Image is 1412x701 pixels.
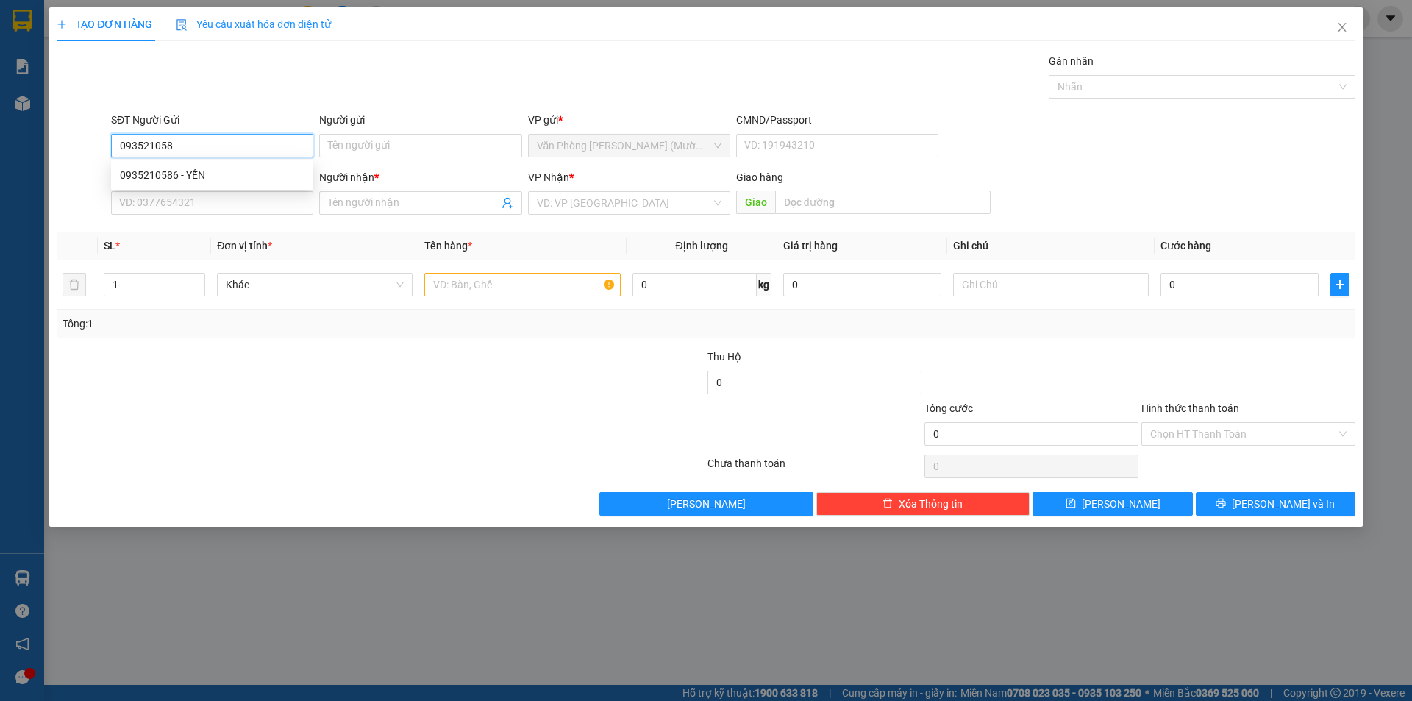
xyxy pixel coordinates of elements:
span: Xóa Thông tin [899,496,963,512]
span: Khác [226,274,404,296]
div: Tổng: 1 [63,316,545,332]
span: delete [883,498,893,510]
span: Cước hàng [1160,240,1211,252]
input: 0 [783,273,941,296]
button: plus [1330,273,1349,296]
button: save[PERSON_NAME] [1033,492,1192,516]
span: [PERSON_NAME] [667,496,746,512]
button: [PERSON_NAME] [599,492,813,516]
button: deleteXóa Thông tin [816,492,1030,516]
th: Ghi chú [947,232,1155,260]
span: kg [757,273,771,296]
div: 0935210586 - YẾN [111,163,313,187]
span: [PERSON_NAME] và In [1232,496,1335,512]
span: SL [104,240,115,252]
img: logo.jpg [18,18,92,92]
span: plus [57,19,67,29]
span: user-add [502,197,513,209]
span: [PERSON_NAME] [1082,496,1160,512]
span: plus [1331,279,1349,291]
span: Giá trị hàng [783,240,838,252]
span: Định lượng [676,240,728,252]
li: (c) 2017 [124,70,202,88]
span: Đơn vị tính [217,240,272,252]
input: Ghi Chú [953,273,1149,296]
span: Giao [736,191,775,214]
label: Gán nhãn [1049,55,1094,67]
span: Tổng cước [924,402,973,414]
input: VD: Bàn, Ghế [424,273,620,296]
b: [PERSON_NAME] [18,95,83,164]
span: Tên hàng [424,240,472,252]
div: Người gửi [319,112,521,128]
img: icon [176,19,188,31]
button: printer[PERSON_NAME] và In [1196,492,1355,516]
button: delete [63,273,86,296]
button: Close [1322,7,1363,49]
b: BIÊN NHẬN GỬI HÀNG [95,21,141,116]
div: VP gửi [528,112,730,128]
span: Thu Hộ [707,351,741,363]
span: Yêu cầu xuất hóa đơn điện tử [176,18,331,30]
div: 0935210586 - YẾN [120,167,304,183]
span: TẠO ĐƠN HÀNG [57,18,152,30]
span: Văn Phòng Trần Phú (Mường Thanh) [537,135,721,157]
span: save [1066,498,1076,510]
div: Người nhận [319,169,521,185]
span: VP Nhận [528,171,569,183]
span: close [1336,21,1348,33]
img: logo.jpg [160,18,195,54]
div: SĐT Người Gửi [111,112,313,128]
b: [DOMAIN_NAME] [124,56,202,68]
input: Dọc đường [775,191,991,214]
span: printer [1216,498,1226,510]
span: Giao hàng [736,171,783,183]
div: CMND/Passport [736,112,938,128]
label: Hình thức thanh toán [1141,402,1239,414]
div: Chưa thanh toán [706,455,923,481]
